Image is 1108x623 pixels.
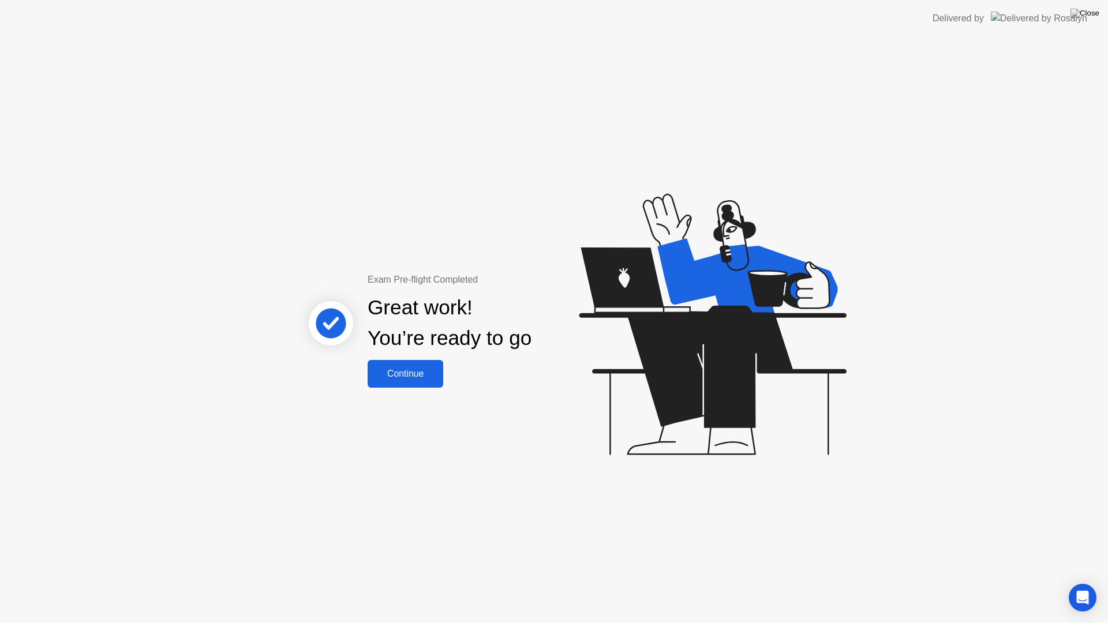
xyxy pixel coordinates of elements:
div: Exam Pre-flight Completed [368,273,606,287]
div: Delivered by [933,12,984,25]
img: Delivered by Rosalyn [991,12,1087,25]
div: Continue [371,369,440,379]
button: Continue [368,360,443,388]
div: Open Intercom Messenger [1069,584,1096,611]
img: Close [1070,9,1099,18]
div: Great work! You’re ready to go [368,292,531,354]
